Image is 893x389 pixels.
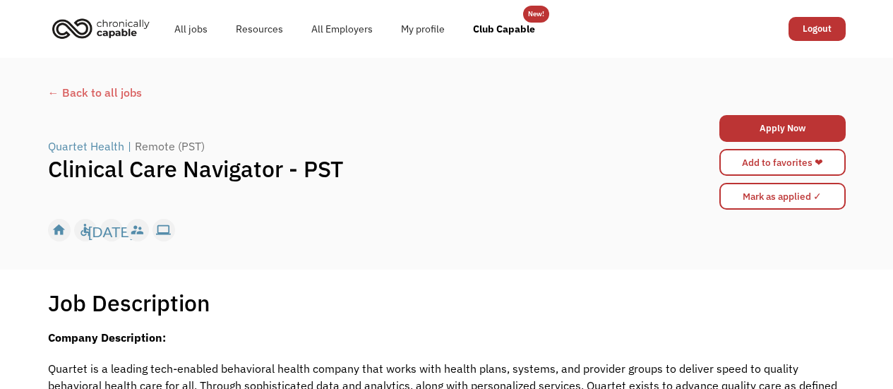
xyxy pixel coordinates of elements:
[719,149,846,176] a: Add to favorites ❤
[128,138,131,155] div: |
[719,183,846,210] input: Mark as applied ✓
[789,17,846,41] a: Logout
[222,6,297,52] a: Resources
[719,179,846,213] form: Mark as applied form
[48,84,846,101] a: ← Back to all jobs
[130,220,145,241] div: supervisor_account
[52,220,66,241] div: home
[48,330,166,345] strong: Company Description:
[135,138,205,155] div: Remote (PST)
[48,138,124,155] div: Quartet Health
[48,155,647,183] h1: Clinical Care Navigator - PST
[78,220,92,241] div: accessible
[528,6,544,23] div: New!
[156,220,171,241] div: computer
[459,6,549,52] a: Club Capable
[387,6,459,52] a: My profile
[297,6,387,52] a: All Employers
[48,13,154,44] img: Chronically Capable logo
[88,220,134,241] div: [DATE]
[48,138,208,155] a: Quartet Health|Remote (PST)
[719,115,846,142] a: Apply Now
[48,289,210,317] h1: Job Description
[48,13,160,44] a: home
[160,6,222,52] a: All jobs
